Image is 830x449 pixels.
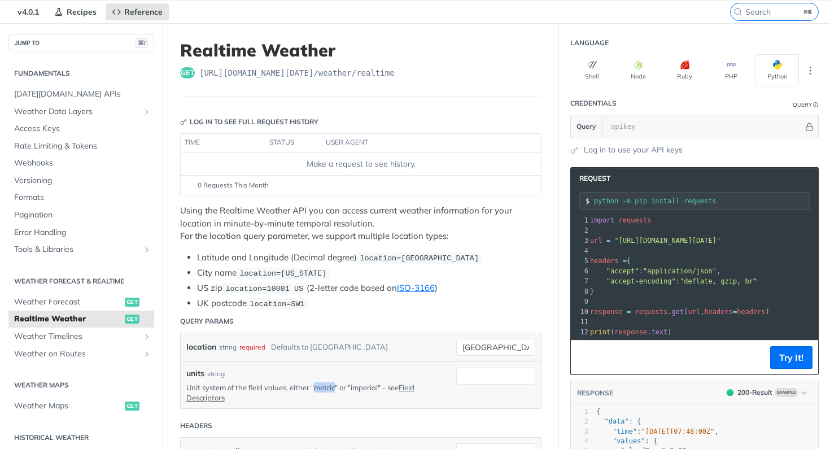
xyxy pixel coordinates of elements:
[142,245,151,254] button: Show subpages for Tools & Libraries
[14,400,122,412] span: Weather Maps
[11,3,45,20] span: v4.0.1
[733,7,742,16] svg: Search
[180,67,195,79] span: get
[239,339,265,355] div: required
[8,241,154,258] a: Tools & LibrariesShow subpages for Tools & Libraries
[737,387,772,398] div: 200 - Result
[8,433,154,443] h2: Historical Weather
[14,331,139,342] span: Weather Timelines
[813,102,819,108] i: Information
[672,308,684,316] span: get
[571,215,590,225] div: 1
[14,123,151,134] span: Access Keys
[180,40,541,60] h1: Realtime Weather
[590,267,720,275] span: : ,
[614,328,647,336] span: response
[755,54,799,86] button: Python
[219,339,237,355] div: string
[14,313,122,325] span: Realtime Weather
[207,369,225,379] div: string
[265,134,322,152] th: status
[793,101,819,109] div: QueryInformation
[48,3,103,20] a: Recipes
[125,298,139,307] span: get
[613,437,645,445] span: "values"
[360,254,479,263] span: location=[GEOGRAPHIC_DATA]
[142,350,151,359] button: Show subpages for Weather on Routes
[8,172,154,189] a: Versioning
[606,277,676,285] span: "accept-encoding"
[571,266,590,276] div: 6
[14,89,151,100] span: [DATE][DOMAIN_NAME] APIs
[619,216,652,224] span: requests
[8,311,154,328] a: Realtime Weatherget
[125,315,139,324] span: get
[571,407,588,417] div: 1
[8,86,154,103] a: [DATE][DOMAIN_NAME] APIs
[805,66,815,76] svg: More ellipsis
[802,62,819,79] button: More Languages
[571,437,588,446] div: 4
[14,227,151,238] span: Error Handling
[590,308,623,316] span: response
[606,237,610,245] span: =
[770,346,812,369] button: Try It!
[181,134,265,152] th: time
[613,428,637,435] span: "time"
[142,332,151,341] button: Show subpages for Weather Timelines
[197,282,541,295] li: US zip (2-letter code based on )
[8,34,154,51] button: JUMP TO⌘/
[571,246,590,256] div: 4
[596,417,641,425] span: : {
[651,328,667,336] span: text
[8,68,154,79] h2: Fundamentals
[605,115,803,138] input: apikey
[590,237,602,245] span: url
[571,225,590,236] div: 2
[185,158,536,170] div: Make a request to see history.
[8,138,154,155] a: Rate Limiting & Tokens
[14,106,139,117] span: Weather Data Layers
[197,267,541,280] li: City name
[186,382,439,403] p: Unit system of the field values, either "metric" or "imperial" - see
[576,349,592,366] button: Copy to clipboard
[239,269,326,278] span: location=[US_STATE]
[8,276,154,286] h2: Weather Forecast & realtime
[596,428,719,435] span: : ,
[397,282,435,293] a: ISO-3166
[8,103,154,120] a: Weather Data LayersShow subpages for Weather Data Layers
[590,277,757,285] span: :
[8,224,154,241] a: Error Handling
[709,54,753,86] button: PHP
[322,134,518,152] th: user agent
[627,308,631,316] span: =
[8,120,154,137] a: Access Keys
[584,144,683,156] a: Log in to use your API keys
[570,98,617,108] div: Credentials
[8,328,154,345] a: Weather TimelinesShow subpages for Weather Timelines
[704,308,733,316] span: headers
[590,257,631,265] span: {
[197,251,541,264] li: Latitude and Longitude (Decimal degree)
[663,54,706,86] button: Ruby
[571,256,590,266] div: 5
[125,402,139,411] span: get
[180,204,541,243] p: Using the Realtime Weather API you can access current weather information for your location in mi...
[571,317,590,327] div: 11
[576,387,614,399] button: RESPONSE
[14,192,151,203] span: Formats
[8,380,154,390] h2: Weather Maps
[186,383,414,402] a: Field Descriptors
[8,398,154,415] a: Weather Mapsget
[8,346,154,363] a: Weather on RoutesShow subpages for Weather on Routes
[596,437,657,445] span: : {
[14,210,151,221] span: Pagination
[67,7,97,17] span: Recipes
[590,216,614,224] span: import
[8,155,154,172] a: Webhooks
[571,427,588,437] div: 3
[14,141,151,152] span: Rate Limiting & Tokens
[617,54,660,86] button: Node
[733,308,737,316] span: =
[576,121,596,132] span: Query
